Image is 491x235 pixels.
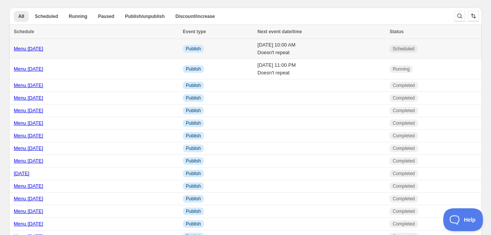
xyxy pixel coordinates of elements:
[454,11,465,21] button: Search and filter results
[14,145,43,151] a: Menu [DATE]
[392,133,415,139] span: Completed
[14,46,43,52] a: Menu [DATE]
[175,13,215,19] span: Discount/increase
[392,95,415,101] span: Completed
[392,208,415,214] span: Completed
[186,108,201,114] span: Publish
[389,29,404,34] span: Status
[186,95,201,101] span: Publish
[14,158,43,164] a: Menu [DATE]
[392,145,415,151] span: Completed
[14,66,43,72] a: Menu [DATE]
[14,108,43,113] a: Menu [DATE]
[255,39,387,59] td: [DATE] 10:00 AM Doesn't repeat
[392,196,415,202] span: Completed
[255,59,387,79] td: [DATE] 11:00 PM Doesn't repeat
[98,13,115,19] span: Paused
[14,95,43,101] a: Menu [DATE]
[186,183,201,189] span: Publish
[14,208,43,214] a: Menu [DATE]
[186,196,201,202] span: Publish
[69,13,87,19] span: Running
[257,29,302,34] span: Next event date/time
[14,29,34,34] span: Schedule
[186,46,201,52] span: Publish
[186,221,201,227] span: Publish
[392,66,410,72] span: Running
[125,13,165,19] span: Publish/unpublish
[35,13,58,19] span: Scheduled
[468,11,479,21] button: Sort the results
[186,120,201,126] span: Publish
[18,13,24,19] span: All
[186,66,201,72] span: Publish
[392,171,415,177] span: Completed
[14,221,43,227] a: Menu [DATE]
[392,221,415,227] span: Completed
[392,108,415,114] span: Completed
[392,183,415,189] span: Completed
[186,171,201,177] span: Publish
[14,183,43,189] a: Menu [DATE]
[186,145,201,151] span: Publish
[392,82,415,89] span: Completed
[14,196,43,201] a: Menu [DATE]
[186,82,201,89] span: Publish
[183,29,206,34] span: Event type
[14,120,43,126] a: Menu [DATE]
[186,133,201,139] span: Publish
[14,171,29,176] a: [DATE]
[392,46,414,52] span: Scheduled
[443,208,483,231] iframe: Toggle Customer Support
[14,82,43,88] a: Menu [DATE]
[392,120,415,126] span: Completed
[186,208,201,214] span: Publish
[186,158,201,164] span: Publish
[14,133,43,138] a: Menu [DATE]
[392,158,415,164] span: Completed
